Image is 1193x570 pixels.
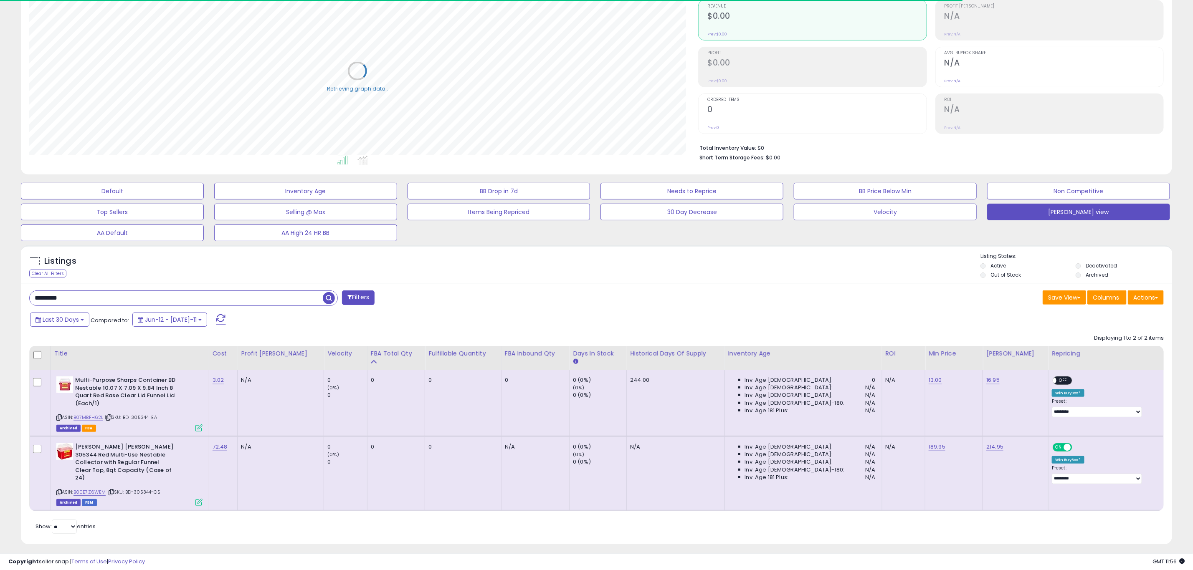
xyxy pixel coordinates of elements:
[745,399,845,407] span: Inv. Age [DEMOGRAPHIC_DATA]-180:
[945,105,1163,116] h2: N/A
[865,384,875,391] span: N/A
[573,451,585,458] small: (0%)
[108,557,145,565] a: Privacy Policy
[573,349,623,358] div: Days In Stock
[145,315,197,324] span: Jun-12 - [DATE]-11
[745,407,789,414] span: Inv. Age 181 Plus:
[428,349,498,358] div: Fulfillable Quantity
[987,183,1170,199] button: Non Competitive
[213,376,224,384] a: 3.02
[600,183,783,199] button: Needs to Reprice
[8,557,39,565] strong: Copyright
[945,51,1163,55] span: Avg. Buybox Share
[865,443,875,451] span: N/A
[794,183,977,199] button: BB Price Below Min
[745,458,833,466] span: Inv. Age [DEMOGRAPHIC_DATA]:
[327,349,364,358] div: Velocity
[56,443,203,505] div: ASIN:
[886,443,919,451] div: N/A
[945,78,961,83] small: Prev: N/A
[75,376,177,409] b: Multi-Purpose Sharps Container BD Nestable 10.07 X 7.09 X 9.84 Inch 8 Quart Red Base Clear Lid Fu...
[214,224,397,241] button: AA High 24 HR BB
[371,349,421,358] div: FBA Total Qty
[428,376,495,384] div: 0
[505,443,563,451] div: N/A
[214,183,397,199] button: Inventory Age
[945,125,961,130] small: Prev: N/A
[865,407,875,414] span: N/A
[29,270,66,277] div: Clear All Filters
[408,183,590,199] button: BB Drop in 7d
[327,391,367,399] div: 0
[986,349,1045,358] div: [PERSON_NAME]
[428,443,495,451] div: 0
[43,315,79,324] span: Last 30 Days
[21,183,204,199] button: Default
[56,376,203,431] div: ASIN:
[1057,377,1070,384] span: OFF
[707,32,727,37] small: Prev: $0.00
[980,252,1172,260] p: Listing States:
[573,458,626,466] div: 0 (0%)
[1086,271,1108,278] label: Archived
[745,466,845,474] span: Inv. Age [DEMOGRAPHIC_DATA]-180:
[745,384,833,391] span: Inv. Age [DEMOGRAPHIC_DATA]:
[991,262,1006,269] label: Active
[1086,262,1117,269] label: Deactivated
[929,376,942,384] a: 13.00
[630,349,721,358] div: Historical Days Of Supply
[945,4,1163,9] span: Profit [PERSON_NAME]
[929,349,979,358] div: Min Price
[71,557,107,565] a: Terms of Use
[82,425,96,432] span: FBA
[573,443,626,451] div: 0 (0%)
[745,376,833,384] span: Inv. Age [DEMOGRAPHIC_DATA]:
[56,425,81,432] span: Listings that have been deleted from Seller Central
[573,376,626,384] div: 0 (0%)
[600,204,783,220] button: 30 Day Decrease
[945,32,961,37] small: Prev: N/A
[1052,456,1084,464] div: Win BuyBox *
[505,349,566,358] div: FBA inbound Qty
[1052,465,1157,484] div: Preset:
[1052,349,1160,358] div: Repricing
[886,349,922,358] div: ROI
[1071,444,1084,451] span: OFF
[1152,557,1185,565] span: 2025-08-11 11:56 GMT
[707,51,926,55] span: Profit
[745,474,789,481] span: Inv. Age 181 Plus:
[573,384,585,391] small: (0%)
[214,204,397,220] button: Selling @ Max
[745,391,833,399] span: Inv. Age [DEMOGRAPHIC_DATA]:
[54,349,205,358] div: Title
[91,316,129,324] span: Compared to:
[105,414,157,421] span: | SKU: BD-305344-EA
[73,414,104,421] a: B07MBFH62L
[107,489,160,495] span: | SKU: BD-305344-CS
[987,204,1170,220] button: [PERSON_NAME] view
[728,349,879,358] div: Inventory Age
[707,58,926,69] h2: $0.00
[35,522,96,530] span: Show: entries
[865,451,875,458] span: N/A
[327,384,339,391] small: (0%)
[865,458,875,466] span: N/A
[630,376,718,384] div: 244.00
[44,255,76,267] h5: Listings
[241,376,317,384] div: N/A
[132,313,207,327] button: Jun-12 - [DATE]-11
[327,443,367,451] div: 0
[986,443,1003,451] a: 214.95
[408,204,590,220] button: Items Being Repriced
[1128,290,1164,305] button: Actions
[699,144,756,151] b: Total Inventory Value:
[241,349,320,358] div: Profit [PERSON_NAME]
[73,489,106,496] a: B00E7Z6WEM
[865,399,875,407] span: N/A
[945,98,1163,102] span: ROI
[872,376,875,384] span: 0
[707,78,727,83] small: Prev: $0.00
[371,443,418,451] div: 0
[766,154,780,161] span: $0.00
[327,376,367,384] div: 0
